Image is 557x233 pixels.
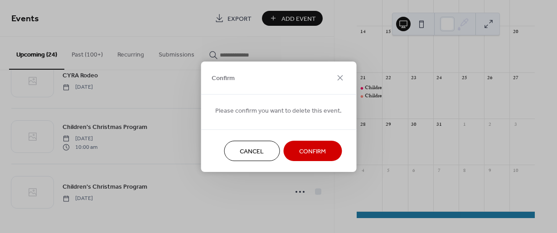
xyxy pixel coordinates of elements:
span: Cancel [240,147,264,156]
span: Please confirm you want to delete this event. [215,106,342,115]
span: Confirm [299,147,326,156]
span: Confirm [212,74,235,83]
button: Cancel [224,141,280,161]
button: Confirm [283,141,342,161]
